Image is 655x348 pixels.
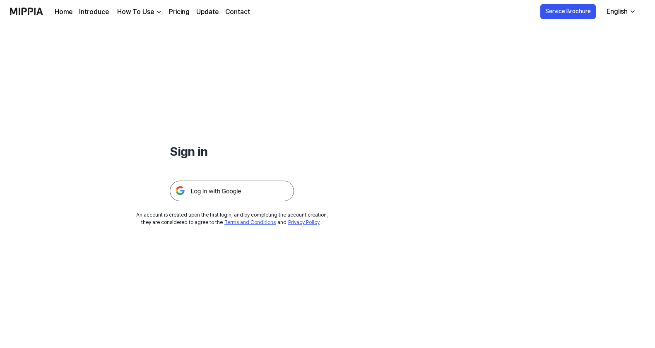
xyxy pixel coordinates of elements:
[224,219,276,225] a: Terms and Conditions
[55,7,72,17] a: Home
[196,7,219,17] a: Update
[170,181,294,201] img: 구글 로그인 버튼
[156,9,162,15] img: down
[225,7,250,17] a: Contact
[288,219,320,225] a: Privacy Policy
[116,7,156,17] div: How To Use
[605,7,629,17] div: English
[79,7,109,17] a: Introduce
[170,142,294,161] h1: Sign in
[600,3,641,20] button: English
[169,7,190,17] a: Pricing
[136,211,328,226] div: An account is created upon the first login, and by completing the account creation, they are cons...
[116,7,162,17] button: How To Use
[540,4,596,19] button: Service Brochure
